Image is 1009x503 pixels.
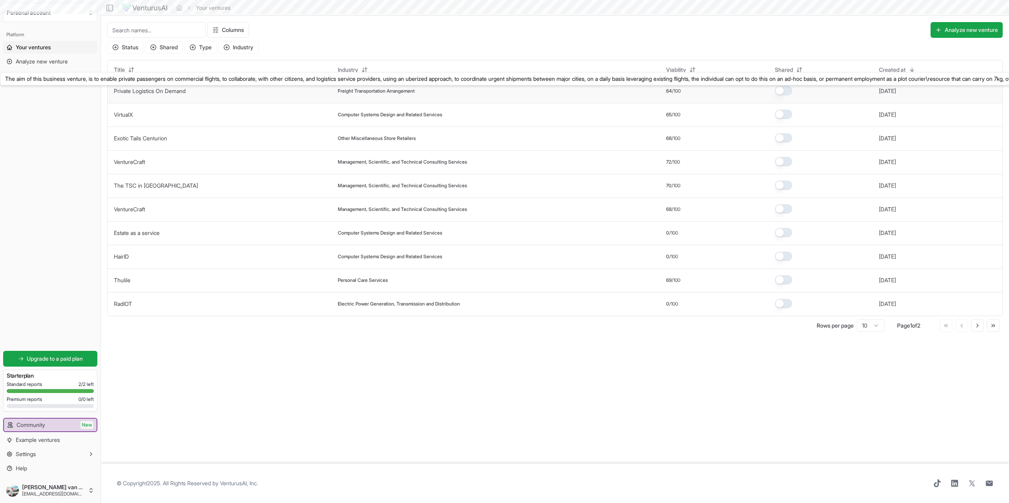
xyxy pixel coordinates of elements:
[3,28,97,41] div: Platform
[666,159,671,165] span: 72
[879,205,896,213] button: [DATE]
[879,300,896,308] button: [DATE]
[114,277,130,283] a: Thulile
[3,55,97,68] a: Analyze new venture
[7,372,94,380] h3: Starter plan
[672,135,680,142] span: /100
[672,112,680,118] span: /100
[338,66,358,74] span: Industry
[220,480,257,486] a: VenturusAI, Inc
[879,229,896,237] button: [DATE]
[879,276,896,284] button: [DATE]
[3,481,97,500] button: [PERSON_NAME] van der [PERSON_NAME][EMAIL_ADDRESS][DOMAIN_NAME]
[770,63,807,76] button: Shared
[218,41,259,54] button: Industry
[114,182,198,190] button: The TSC in [GEOGRAPHIC_DATA]
[16,43,51,51] span: Your ventures
[672,277,680,283] span: /100
[666,230,669,236] span: 0
[666,206,672,212] span: 68
[114,300,132,308] button: RadIOT
[80,421,93,429] span: New
[879,182,896,190] button: [DATE]
[338,88,415,94] span: Freight Transportation Arrangement
[114,135,167,142] a: Exotic Tails Centurion
[114,87,186,95] button: Private Logistics On Demand
[109,63,139,76] button: Title
[669,230,678,236] span: /100
[817,322,854,330] p: Rows per page
[338,135,416,142] span: Other Miscellaneous Store Retailers
[666,253,669,260] span: 0
[666,88,672,94] span: 64
[338,301,460,307] span: Electric Power Generation, Transmission and Distribution
[3,434,97,446] a: Example ventures
[114,253,129,260] a: HairID
[207,22,249,38] button: Columns
[114,88,186,94] a: Private Logistics On Demand
[22,484,85,491] span: [PERSON_NAME] van der [PERSON_NAME]
[114,229,160,236] a: Estate as a service
[672,88,681,94] span: /100
[114,182,198,189] a: The TSC in [GEOGRAPHIC_DATA]
[16,58,68,65] span: Analyze new venture
[114,229,160,237] button: Estate as a service
[7,381,42,387] span: Standard reports
[3,41,97,54] a: Your ventures
[338,159,467,165] span: Management, Scientific, and Technical Consulting Services
[666,183,672,189] span: 70
[3,462,97,475] a: Help
[669,301,678,307] span: /100
[666,112,672,118] span: 65
[114,300,132,307] a: RadIOT
[910,322,912,329] span: 1
[114,134,167,142] button: Exotic Tails Centurion
[22,491,85,497] span: [EMAIL_ADDRESS][DOMAIN_NAME]
[114,206,145,212] a: VentureCraft
[117,479,258,487] span: © Copyright 2025 . All Rights Reserved by .
[671,159,680,165] span: /100
[879,87,896,95] button: [DATE]
[338,112,442,118] span: Computer Systems Design and Related Services
[16,464,27,472] span: Help
[27,355,83,363] span: Upgrade to a paid plan
[775,66,793,74] span: Shared
[114,158,145,165] a: VentureCraft
[666,277,672,283] span: 69
[338,253,442,260] span: Computer Systems Design and Related Services
[879,158,896,166] button: [DATE]
[917,322,920,329] span: 2
[879,134,896,142] button: [DATE]
[114,276,130,284] button: Thulile
[114,111,133,119] button: VirtualX
[879,66,906,74] span: Created at
[912,322,917,329] span: of
[879,253,896,261] button: [DATE]
[333,63,372,76] button: Industry
[114,158,145,166] button: VentureCraft
[874,63,920,76] button: Created at
[338,206,467,212] span: Management, Scientific, and Technical Consulting Services
[78,396,94,402] span: 0 / 0 left
[879,111,896,119] button: [DATE]
[338,183,467,189] span: Management, Scientific, and Technical Consulting Services
[7,396,42,402] span: Premium reports
[107,41,143,54] button: Status
[666,301,669,307] span: 0
[16,436,60,444] span: Example ventures
[3,448,97,460] button: Settings
[931,22,1003,38] button: Analyze new venture
[78,381,94,387] span: 2 / 2 left
[666,135,672,142] span: 68
[107,22,206,38] input: Search names...
[4,419,97,431] a: CommunityNew
[114,66,125,74] span: Title
[661,63,700,76] button: Viability
[669,253,678,260] span: /100
[672,183,680,189] span: /100
[897,322,910,329] span: Page
[114,205,145,213] button: VentureCraft
[16,450,36,458] span: Settings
